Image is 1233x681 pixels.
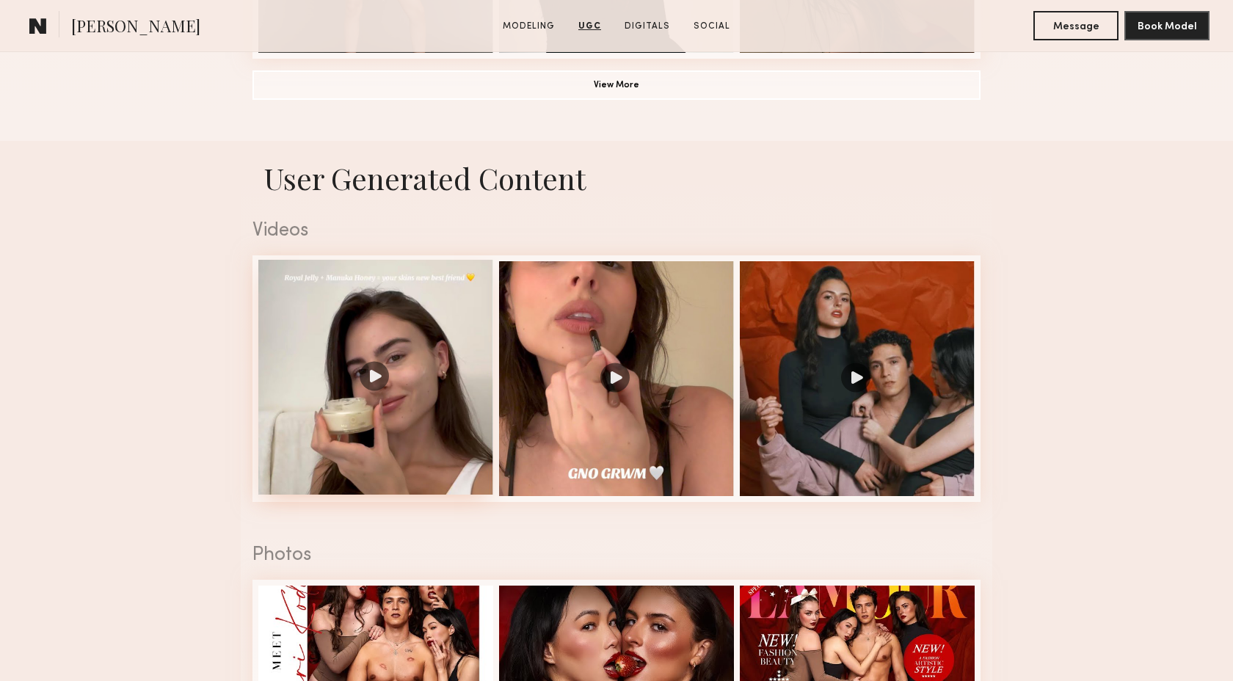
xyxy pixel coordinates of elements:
a: Social [688,20,736,33]
a: Digitals [619,20,676,33]
span: [PERSON_NAME] [71,15,200,40]
button: View More [252,70,981,100]
a: UGC [572,20,607,33]
div: Videos [252,222,981,241]
a: Modeling [497,20,561,33]
h1: User Generated Content [241,159,992,197]
div: Photos [252,546,981,565]
button: Message [1033,11,1119,40]
button: Book Model [1124,11,1210,40]
a: Book Model [1124,19,1210,32]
